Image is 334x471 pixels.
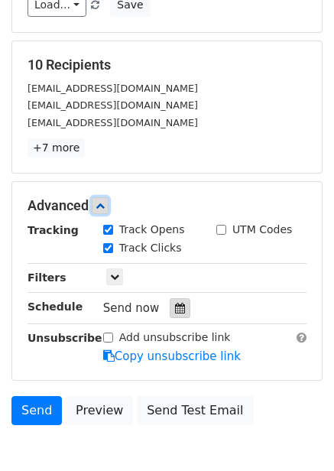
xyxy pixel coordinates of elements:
iframe: Chat Widget [258,398,334,471]
a: +7 more [28,138,85,158]
label: Add unsubscribe link [119,330,231,346]
h5: 10 Recipients [28,57,306,73]
label: UTM Codes [232,222,292,238]
strong: Schedule [28,300,83,313]
label: Track Opens [119,222,185,238]
strong: Tracking [28,224,79,236]
strong: Unsubscribe [28,332,102,344]
a: Send Test Email [137,396,253,425]
small: [EMAIL_ADDRESS][DOMAIN_NAME] [28,117,198,128]
strong: Filters [28,271,66,284]
h5: Advanced [28,197,306,214]
a: Copy unsubscribe link [103,349,241,363]
a: Preview [66,396,133,425]
label: Track Clicks [119,240,182,256]
small: [EMAIL_ADDRESS][DOMAIN_NAME] [28,83,198,94]
a: Send [11,396,62,425]
small: [EMAIL_ADDRESS][DOMAIN_NAME] [28,99,198,111]
span: Send now [103,301,160,315]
